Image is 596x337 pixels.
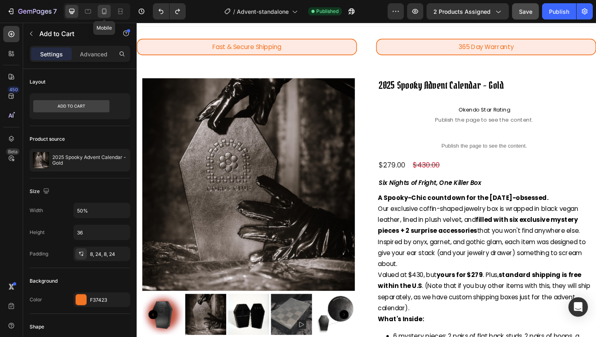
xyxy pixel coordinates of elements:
div: Padding [30,250,48,258]
strong: + 2 surprise accessories [279,216,360,225]
input: Auto [74,225,130,240]
div: Layout [30,78,45,86]
button: 2 products assigned [427,3,509,19]
div: Beta [6,148,19,155]
strong: What's Inside: [255,309,304,319]
div: $430.00 [292,144,322,157]
iframe: Design area [137,23,596,337]
p: Six Nights of Fright, One Killer Box [256,164,480,176]
div: 450 [8,86,19,93]
span: Save [519,8,532,15]
span: Published [316,8,339,15]
span: Okendo Star Rating [255,87,480,97]
strong: A Spooky-Chic countdown for the [DATE]-obsessed. [255,181,436,190]
p: Publish the page to see the content. [255,126,480,135]
p: Valued at $430, but . Plus, . (Note that if you buy other items with this, they will ship separat... [255,262,480,307]
p: Advanced [80,50,107,58]
p: 2025 Spooky Advent Calendar - Gold [52,155,127,166]
div: Size [30,186,51,197]
button: Publish [542,3,576,19]
div: Background [30,277,58,285]
input: Auto [74,203,130,218]
div: 8, 24, 8, 24 [90,251,128,258]
div: Shape [30,323,44,331]
p: 365 Day Warranty [255,22,485,30]
img: product feature img [33,152,49,168]
div: Color [30,296,42,303]
div: Height [30,229,45,236]
span: Publish the page to see the content. [255,99,480,107]
strong: standard [383,262,417,272]
button: Carousel Next Arrow [215,304,225,314]
span: / [233,7,235,16]
button: Save [512,3,539,19]
strong: yours for $279 [317,262,367,272]
h2: 2025 Spooky Advent Calendar - Gold [255,59,480,74]
div: F37423 [90,296,128,304]
p: Settings [40,50,63,58]
span: 2 products assigned [433,7,491,16]
p: Add to Cart [39,29,108,39]
button: Carousel Back Arrow [13,304,22,314]
strong: filled with six exclusive mystery pieces [255,204,467,225]
div: $279.00 [255,145,285,156]
div: Width [30,207,43,214]
div: Undo/Redo [153,3,186,19]
p: Our exclusive coffin-shaped jewelry box is wrapped in black vegan leather, lined in plush velvet,... [255,193,475,260]
div: Product source [30,135,65,143]
button: 7 [3,3,60,19]
span: Advent-standalone [237,7,289,16]
p: 7 [53,6,57,16]
div: Open Intercom Messenger [568,297,588,317]
div: Publish [549,7,569,16]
